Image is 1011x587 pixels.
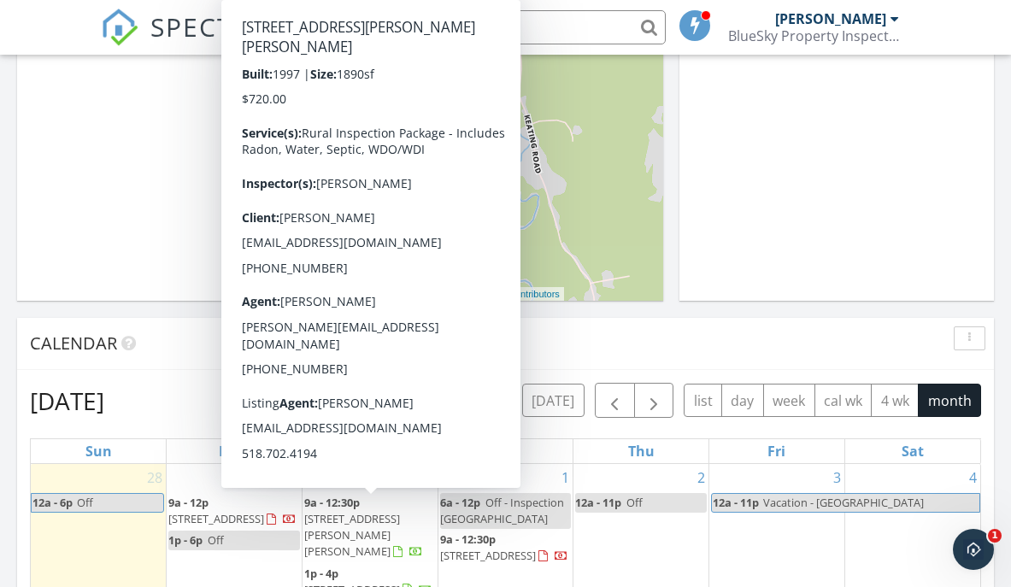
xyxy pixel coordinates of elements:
a: Thursday [625,439,658,463]
span: Calendar [30,332,117,355]
a: 9a - 12:30p [STREET_ADDRESS][PERSON_NAME][PERSON_NAME] [304,495,423,560]
input: Search everything... [324,10,666,44]
span: 1p - 4p [304,566,338,581]
span: 1 [988,529,1002,543]
span: 12a - 11p [712,494,760,512]
a: Monday [215,439,253,463]
a: 9a - 12p [STREET_ADDRESS] [168,495,297,526]
a: Go to October 4, 2025 [966,464,980,491]
span: Off - Inspection [GEOGRAPHIC_DATA] [440,495,564,526]
button: [DATE] [522,384,585,417]
a: 9a - 12:30p [STREET_ADDRESS] [440,530,572,566]
div: BlueSky Property Inspections [728,27,899,44]
span: Vacation - [GEOGRAPHIC_DATA] [763,495,924,510]
span: [STREET_ADDRESS][PERSON_NAME][PERSON_NAME] [304,511,400,559]
span: Off [208,532,224,548]
a: 9a - 12p [STREET_ADDRESS] [168,493,300,530]
iframe: Intercom live chat [953,529,994,570]
button: month [918,384,981,417]
a: Go to September 30, 2025 [415,464,438,491]
span: [STREET_ADDRESS] [168,511,264,526]
a: Tuesday [354,439,385,463]
a: Go to October 2, 2025 [694,464,708,491]
span: 12a - 11p [575,495,621,510]
h2: [DATE] [30,384,104,418]
span: SPECTORA [150,9,291,44]
button: cal wk [814,384,873,417]
a: Saturday [898,439,927,463]
span: 9a - 12:30p [440,531,496,547]
a: SPECTORA [101,23,291,59]
span: 9a - 12p [168,495,209,510]
a: © MapTiler [384,289,430,299]
button: Previous month [595,383,635,418]
span: Off [626,495,643,510]
a: Sunday [82,439,115,463]
a: Leaflet [353,289,381,299]
button: list [684,384,722,417]
a: Go to October 1, 2025 [558,464,573,491]
span: 9a - 12:30p [304,495,360,510]
span: 1p - 6p [168,532,203,548]
div: [PERSON_NAME] [775,10,886,27]
a: 9a - 12:30p [STREET_ADDRESS] [440,531,568,563]
a: Friday [764,439,789,463]
div: | [349,287,564,302]
a: Wednesday [487,439,523,463]
a: Go to September 29, 2025 [279,464,302,491]
a: 9a - 12:30p [STREET_ADDRESS][PERSON_NAME][PERSON_NAME] [304,493,436,563]
button: day [721,384,764,417]
a: Go to September 28, 2025 [144,464,166,491]
span: [STREET_ADDRESS] [440,548,536,563]
button: week [763,384,815,417]
button: 4 wk [871,384,919,417]
span: Off [77,495,93,510]
img: The Best Home Inspection Software - Spectora [101,9,138,46]
button: Next month [634,383,674,418]
a: © OpenStreetMap contributors [432,289,560,299]
span: 6a - 12p [440,495,480,510]
span: 12a - 6p [32,494,73,512]
a: Go to October 3, 2025 [830,464,844,491]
